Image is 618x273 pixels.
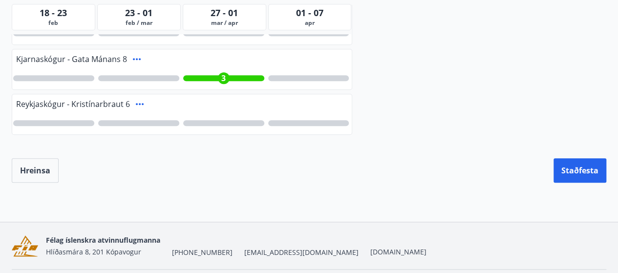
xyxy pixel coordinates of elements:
[244,248,359,257] span: [EMAIL_ADDRESS][DOMAIN_NAME]
[12,158,59,183] button: Hreinsa
[185,19,264,27] span: mar / apr
[370,247,426,256] a: [DOMAIN_NAME]
[14,19,93,27] span: feb
[16,99,130,109] span: Reykjaskógur - Kristínarbraut 6
[12,235,38,256] img: FGYwLRsDkrbKU9IF3wjeuKl1ApL8nCcSRU6gK6qq.png
[296,7,323,19] span: 01 - 07
[100,19,178,27] span: feb / mar
[221,73,226,84] span: 3
[16,54,127,64] span: Kjarnaskógur - Gata Mánans 8
[46,247,141,256] span: Hlíðasmára 8, 201 Kópavogur
[125,7,152,19] span: 23 - 01
[271,19,349,27] span: apr
[40,7,67,19] span: 18 - 23
[211,7,238,19] span: 27 - 01
[46,235,160,245] span: Félag íslenskra atvinnuflugmanna
[554,158,606,183] button: Staðfesta
[172,248,233,257] span: [PHONE_NUMBER]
